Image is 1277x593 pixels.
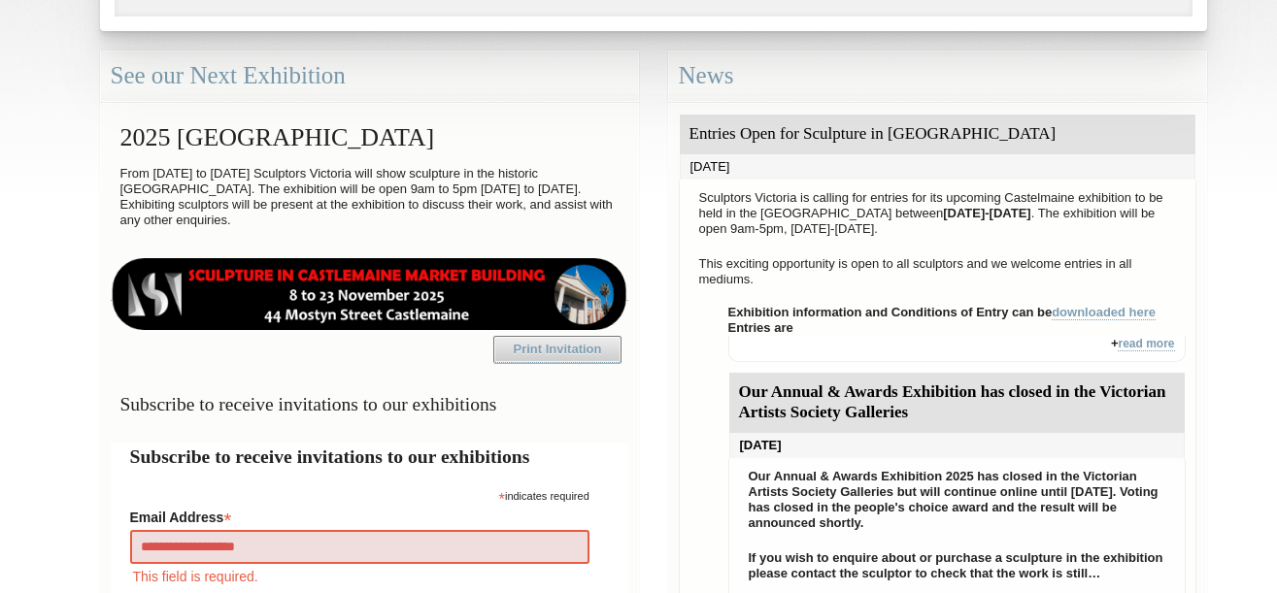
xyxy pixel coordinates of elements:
[111,258,628,330] img: castlemaine-ldrbd25v2.png
[739,545,1175,586] p: If you wish to enquire about or purchase a sculpture in the exhibition please contact the sculpto...
[1052,305,1156,320] a: downloaded here
[130,485,589,504] div: indicates required
[1118,337,1174,351] a: read more
[111,385,628,423] h3: Subscribe to receive invitations to our exhibitions
[689,185,1186,242] p: Sculptors Victoria is calling for entries for its upcoming Castelmaine exhibition to be held in t...
[130,566,589,587] div: This field is required.
[728,336,1186,362] div: +
[680,115,1195,154] div: Entries Open for Sculpture in [GEOGRAPHIC_DATA]
[130,443,609,471] h2: Subscribe to receive invitations to our exhibitions
[111,161,628,233] p: From [DATE] to [DATE] Sculptors Victoria will show sculpture in the historic [GEOGRAPHIC_DATA]. T...
[729,433,1185,458] div: [DATE]
[100,50,639,102] div: See our Next Exhibition
[689,251,1186,292] p: This exciting opportunity is open to all sculptors and we welcome entries in all mediums.
[130,504,589,527] label: Email Address
[493,336,622,363] a: Print Invitation
[943,206,1031,220] strong: [DATE]-[DATE]
[680,154,1195,180] div: [DATE]
[668,50,1207,102] div: News
[111,114,628,161] h2: 2025 [GEOGRAPHIC_DATA]
[729,373,1185,433] div: Our Annual & Awards Exhibition has closed in the Victorian Artists Society Galleries
[728,305,1157,320] strong: Exhibition information and Conditions of Entry can be
[739,464,1175,536] p: Our Annual & Awards Exhibition 2025 has closed in the Victorian Artists Society Galleries but wil...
